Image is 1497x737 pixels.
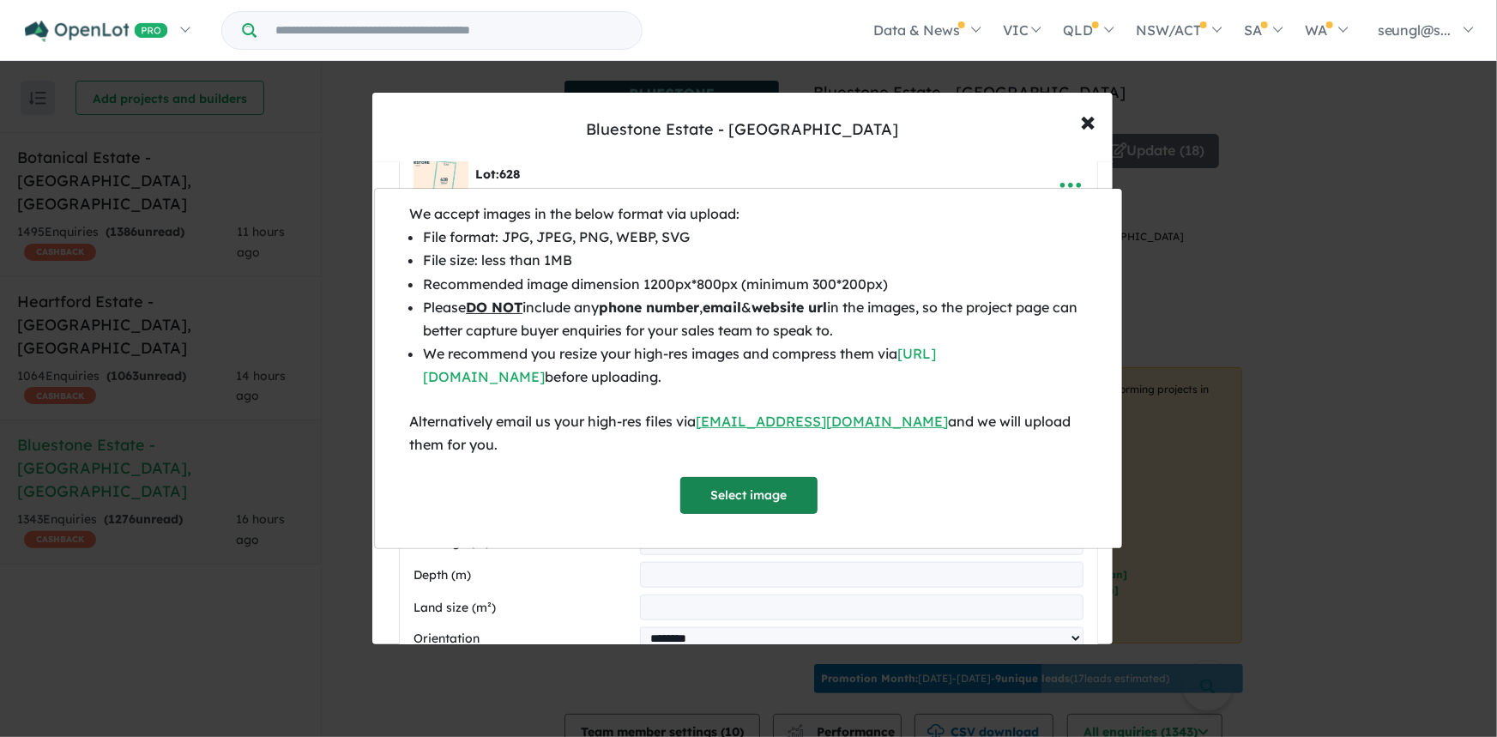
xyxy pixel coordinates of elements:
img: Openlot PRO Logo White [25,21,168,42]
div: We accept images in the below format via upload: [409,202,1088,226]
li: File format: JPG, JPEG, PNG, WEBP, SVG [423,226,1088,249]
b: website url [752,299,827,316]
button: Select image [680,477,818,514]
li: File size: less than 1MB [423,249,1088,272]
li: Recommended image dimension 1200px*800px (minimum 300*200px) [423,273,1088,296]
li: We recommend you resize your high-res images and compress them via before uploading. [423,342,1088,389]
b: phone number [599,299,699,316]
u: DO NOT [466,299,522,316]
div: Alternatively email us your high-res files via and we will upload them for you. [409,410,1088,456]
b: email [703,299,741,316]
span: seungl@s... [1378,21,1452,39]
a: [EMAIL_ADDRESS][DOMAIN_NAME] [696,413,948,430]
li: Please include any , & in the images, so the project page can better capture buyer enquiries for ... [423,296,1088,342]
input: Try estate name, suburb, builder or developer [260,12,638,49]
